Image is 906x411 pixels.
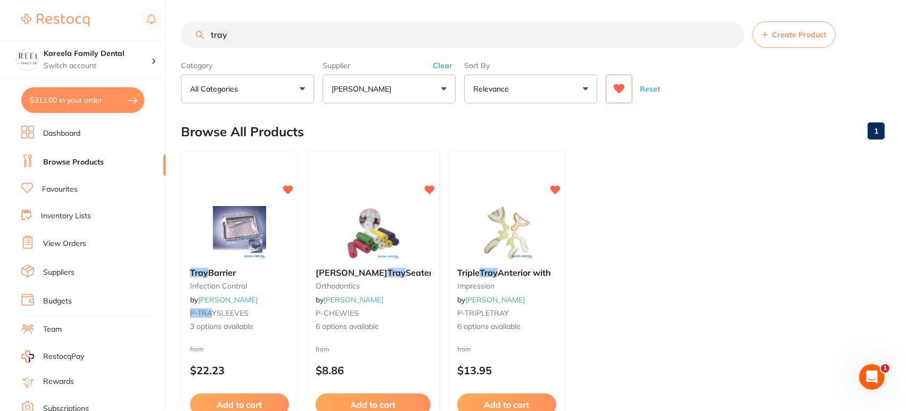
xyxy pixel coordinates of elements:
[44,61,151,71] p: Switch account
[457,322,556,332] span: 6 options available
[316,308,359,318] span: P-CHEWIES
[457,268,556,277] b: Triple Tray Anterior with
[465,295,525,305] a: [PERSON_NAME]
[43,296,72,307] a: Budgets
[21,8,89,32] a: Restocq Logo
[208,267,236,278] span: Barrier
[473,84,513,94] p: Relevance
[190,268,289,277] b: Tray Barrier
[190,295,258,305] span: by
[316,267,388,278] span: [PERSON_NAME]
[190,267,208,278] em: Tray
[21,350,34,363] img: RestocqPay
[457,345,471,353] span: from
[205,206,274,259] img: Tray Barrier
[316,282,431,290] small: orthodontics
[472,206,541,259] img: Triple Tray Anterior with
[43,267,75,278] a: Suppliers
[859,364,885,390] iframe: Intercom live chat
[324,295,383,305] a: [PERSON_NAME]
[457,295,525,305] span: by
[190,84,242,94] p: All Categories
[190,345,204,353] span: from
[21,350,84,363] a: RestocqPay
[480,267,498,278] em: Tray
[42,184,78,195] a: Favourites
[457,364,556,376] p: $13.95
[198,295,258,305] a: [PERSON_NAME]
[457,267,480,278] span: Triple
[457,282,556,290] small: impression
[212,308,249,318] span: YSLEEVES
[430,61,456,70] button: Clear
[43,239,86,249] a: View Orders
[406,267,436,278] span: Seaters
[323,61,456,70] label: Supplier
[181,125,304,139] h2: Browse All Products
[43,324,62,335] a: Team
[43,376,74,387] a: Rewards
[316,345,330,353] span: from
[43,351,84,362] span: RestocqPay
[181,61,314,70] label: Category
[21,14,89,27] img: Restocq Logo
[316,322,431,332] span: 6 options available
[41,211,91,221] a: Inventory Lists
[44,48,151,59] h4: Kareela Family Dental
[881,364,889,373] span: 1
[637,75,663,103] button: Reset
[43,157,104,168] a: Browse Products
[868,120,885,142] a: 1
[498,267,551,278] span: Anterior with
[316,268,431,277] b: Chewi Aligner Tray Seaters
[323,75,456,103] button: [PERSON_NAME]
[316,295,383,305] span: by
[21,87,144,113] button: $312.00 in your order
[181,21,744,48] input: Search Products
[457,308,509,318] span: P-TRIPLETRAY
[388,267,406,278] em: Tray
[181,75,314,103] button: All Categories
[190,308,212,318] em: P-TRA
[190,282,289,290] small: infection control
[464,75,597,103] button: Relevance
[772,30,827,39] span: Create Product
[464,61,597,70] label: Sort By
[753,21,836,48] button: Create Product
[316,364,431,376] p: $8.86
[190,364,289,376] p: $22.23
[190,322,289,332] span: 3 options available
[17,49,38,70] img: Kareela Family Dental
[332,84,396,94] p: [PERSON_NAME]
[43,128,80,139] a: Dashboard
[339,206,408,259] img: Chewi Aligner Tray Seaters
